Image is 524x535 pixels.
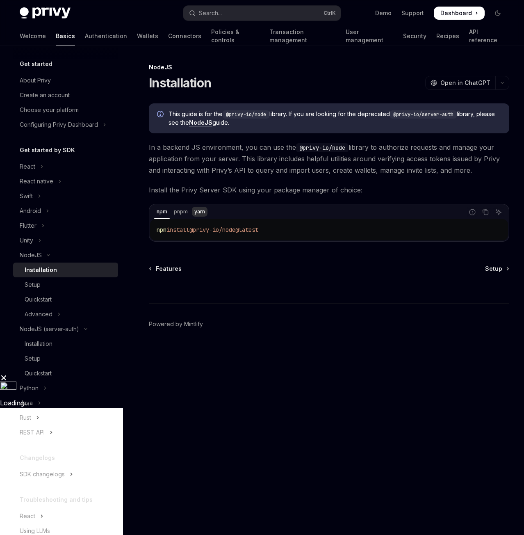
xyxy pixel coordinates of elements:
[169,110,501,127] span: This guide is for the library. If you are looking for the deprecated library, please see the guide.
[25,280,41,290] div: Setup
[440,9,472,17] span: Dashboard
[25,295,52,304] div: Quickstart
[403,26,426,46] a: Security
[13,159,118,174] button: Toggle React section
[13,292,118,307] a: Quickstart
[375,9,392,17] a: Demo
[25,309,52,319] div: Advanced
[13,103,118,117] a: Choose your platform
[20,105,79,115] div: Choose your platform
[20,250,42,260] div: NodeJS
[401,9,424,17] a: Support
[150,265,182,273] a: Features
[192,207,207,217] div: yarn
[13,307,118,322] button: Toggle Advanced section
[13,233,118,248] button: Toggle Unity section
[13,467,118,482] button: Toggle SDK changelogs section
[211,26,260,46] a: Policies & controls
[13,322,118,336] button: Toggle NodeJS (server-auth) section
[13,351,118,366] a: Setup
[13,381,118,396] button: Toggle Python section
[13,509,118,524] button: Toggle React section
[149,184,509,196] span: Install the Privy Server SDK using your package manager of choice:
[154,207,170,217] div: npm
[20,7,71,19] img: dark logo
[13,336,118,351] a: Installation
[199,8,222,18] div: Search...
[467,207,478,217] button: Report incorrect code
[13,248,118,263] button: Toggle NodeJS section
[149,320,203,328] a: Powered by Mintlify
[13,218,118,233] button: Toggle Flutter section
[149,75,211,90] h1: Installation
[157,111,165,119] svg: Info
[13,396,118,410] button: Toggle Java section
[491,7,504,20] button: Toggle dark mode
[425,76,495,90] button: Open in ChatGPT
[346,26,393,46] a: User management
[13,73,118,88] a: About Privy
[20,59,52,69] h5: Get started
[13,189,118,203] button: Toggle Swift section
[20,221,36,231] div: Flutter
[137,26,158,46] a: Wallets
[20,398,33,408] div: Java
[20,383,39,393] div: Python
[13,88,118,103] a: Create an account
[20,75,51,85] div: About Privy
[20,453,55,463] h5: Changelogs
[20,495,93,505] h5: Troubleshooting and tips
[20,206,41,216] div: Android
[440,79,490,87] span: Open in ChatGPT
[13,425,118,440] button: Toggle REST API section
[56,26,75,46] a: Basics
[189,119,212,126] a: NodeJS
[485,265,502,273] span: Setup
[20,469,65,479] div: SDK changelogs
[324,10,336,16] span: Ctrl K
[20,511,35,521] div: React
[469,26,504,46] a: API reference
[157,226,166,233] span: npm
[480,207,491,217] button: Copy the contents from the code block
[25,339,52,349] div: Installation
[296,143,349,152] code: @privy-io/node
[20,413,31,423] div: Rust
[20,324,79,334] div: NodeJS (server-auth)
[171,207,190,217] div: pnpm
[223,110,269,119] code: @privy-io/node
[20,26,46,46] a: Welcome
[85,26,127,46] a: Authentication
[149,142,509,176] span: In a backend JS environment, you can use the library to authorize requests and manage your applic...
[25,265,57,275] div: Installation
[20,176,53,186] div: React native
[20,428,45,437] div: REST API
[189,226,258,233] span: @privy-io/node@latest
[485,265,508,273] a: Setup
[20,191,33,201] div: Swift
[13,263,118,277] a: Installation
[434,7,485,20] a: Dashboard
[390,110,457,119] code: @privy-io/server-auth
[493,207,504,217] button: Ask AI
[13,277,118,292] a: Setup
[436,26,459,46] a: Recipes
[13,203,118,218] button: Toggle Android section
[20,145,75,155] h5: Get started by SDK
[25,354,41,364] div: Setup
[13,117,118,132] button: Toggle Configuring Privy Dashboard section
[13,174,118,189] button: Toggle React native section
[156,265,182,273] span: Features
[20,235,33,245] div: Unity
[13,410,118,425] button: Toggle Rust section
[13,366,118,381] a: Quickstart
[20,162,35,171] div: React
[20,90,70,100] div: Create an account
[168,26,201,46] a: Connectors
[166,226,189,233] span: install
[25,368,52,378] div: Quickstart
[149,63,509,71] div: NodeJS
[20,120,98,130] div: Configuring Privy Dashboard
[269,26,336,46] a: Transaction management
[183,6,340,21] button: Open search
